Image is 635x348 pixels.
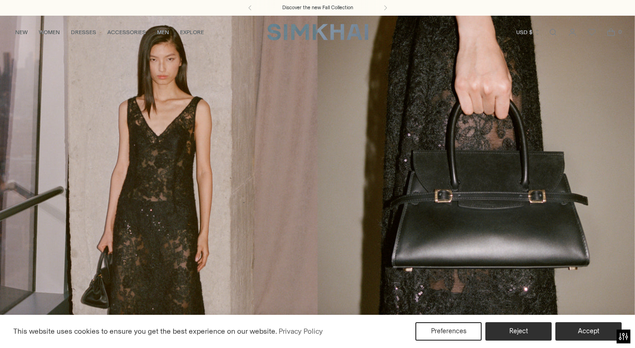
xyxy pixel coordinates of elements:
[602,23,620,41] a: Open cart modal
[267,23,368,41] a: SIMKHAI
[616,28,624,36] span: 0
[15,22,28,42] a: NEW
[277,324,324,338] a: Privacy Policy (opens in a new tab)
[13,327,277,336] span: This website uses cookies to ensure you get the best experience on our website.
[563,23,582,41] a: Go to the account page
[39,22,60,42] a: WOMEN
[415,322,482,341] button: Preferences
[555,322,622,341] button: Accept
[71,22,96,42] a: DRESSES
[544,23,562,41] a: Open search modal
[485,322,552,341] button: Reject
[180,22,204,42] a: EXPLORE
[282,4,353,12] a: Discover the new Fall Collection
[583,23,601,41] a: Wishlist
[107,22,146,42] a: ACCESSORIES
[157,22,169,42] a: MEN
[516,22,541,42] button: USD $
